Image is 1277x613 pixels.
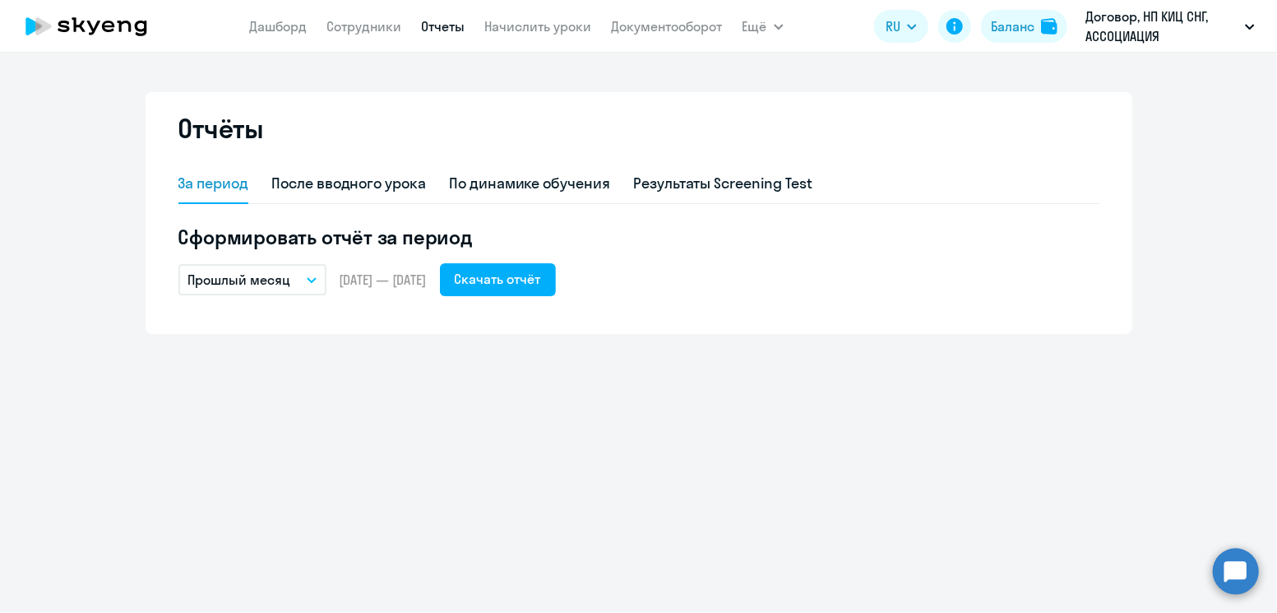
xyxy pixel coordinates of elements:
[340,271,427,289] span: [DATE] — [DATE]
[886,16,900,36] span: RU
[874,10,928,43] button: RU
[485,18,592,35] a: Начислить уроки
[1077,7,1263,46] button: Договор, НП КИЦ СНГ, АССОЦИАЦИЯ
[612,18,723,35] a: Документооборот
[271,173,426,194] div: После вводного урока
[422,18,465,35] a: Отчеты
[455,269,541,289] div: Скачать отчёт
[188,270,291,290] p: Прошлый месяц
[981,10,1067,43] button: Балансbalance
[1085,7,1238,46] p: Договор, НП КИЦ СНГ, АССОЦИАЦИЯ
[440,263,556,296] button: Скачать отчёт
[327,18,402,35] a: Сотрудники
[178,264,326,295] button: Прошлый месяц
[633,173,812,194] div: Результаты Screening Test
[1041,18,1057,35] img: balance
[178,173,249,194] div: За период
[743,10,784,43] button: Ещё
[991,16,1034,36] div: Баланс
[743,16,767,36] span: Ещё
[178,112,264,145] h2: Отчёты
[250,18,308,35] a: Дашборд
[449,173,610,194] div: По динамике обучения
[178,224,1099,250] h5: Сформировать отчёт за период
